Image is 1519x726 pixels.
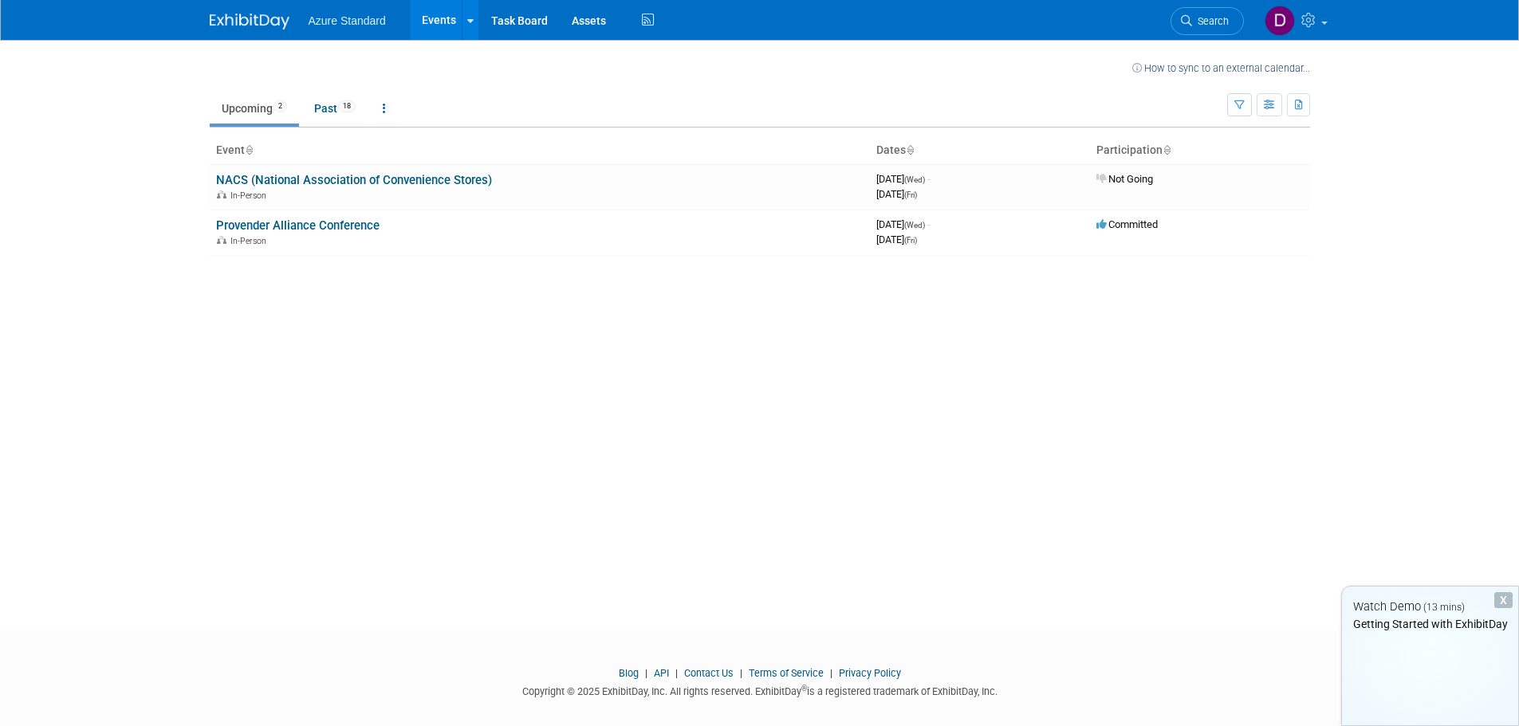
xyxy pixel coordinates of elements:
[904,221,925,230] span: (Wed)
[1132,62,1310,74] a: How to sync to an external calendar...
[1171,7,1244,35] a: Search
[671,667,682,679] span: |
[210,137,870,164] th: Event
[904,175,925,184] span: (Wed)
[1163,143,1171,156] a: Sort by Participation Type
[1096,218,1158,230] span: Committed
[217,190,226,198] img: In-Person Event
[876,188,917,200] span: [DATE]
[216,218,380,233] a: Provender Alliance Conference
[876,233,917,245] span: [DATE]
[309,14,386,27] span: Azure Standard
[245,143,253,156] a: Sort by Event Name
[684,667,734,679] a: Contact Us
[927,218,930,230] span: -
[906,143,914,156] a: Sort by Start Date
[1342,598,1518,615] div: Watch Demo
[1342,616,1518,632] div: Getting Started with ExhibitDay
[230,190,271,201] span: In-Person
[210,14,289,29] img: ExhibitDay
[1265,6,1295,36] img: Darlene White
[927,173,930,185] span: -
[216,173,492,187] a: NACS (National Association of Convenience Stores)
[619,667,639,679] a: Blog
[904,236,917,245] span: (Fri)
[870,137,1090,164] th: Dates
[876,173,930,185] span: [DATE]
[654,667,669,679] a: API
[749,667,824,679] a: Terms of Service
[904,190,917,199] span: (Fri)
[217,236,226,244] img: In-Person Event
[1090,137,1310,164] th: Participation
[230,236,271,246] span: In-Person
[1192,15,1229,27] span: Search
[1423,602,1465,613] span: (13 mins)
[210,93,299,124] a: Upcoming2
[839,667,901,679] a: Privacy Policy
[1494,592,1513,608] div: Dismiss
[273,100,287,112] span: 2
[736,667,746,679] span: |
[801,684,807,693] sup: ®
[826,667,836,679] span: |
[641,667,651,679] span: |
[876,218,930,230] span: [DATE]
[302,93,368,124] a: Past18
[1096,173,1153,185] span: Not Going
[338,100,356,112] span: 18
